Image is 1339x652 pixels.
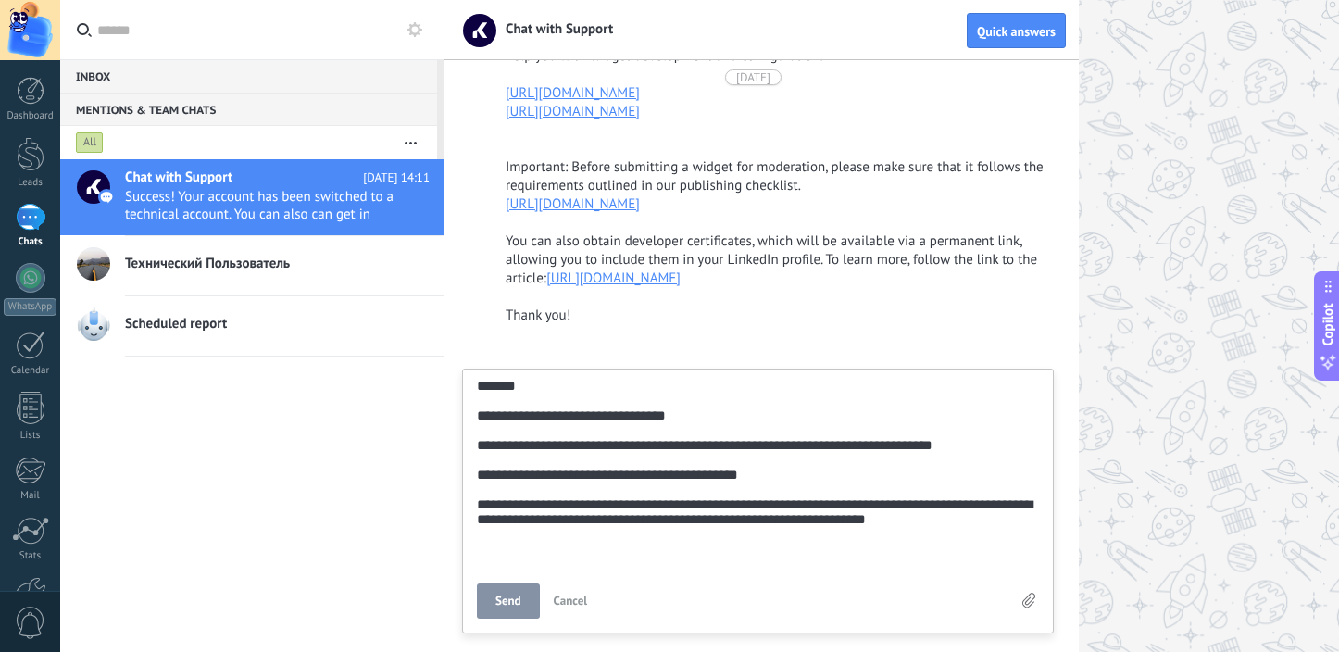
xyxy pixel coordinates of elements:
[1319,304,1337,346] span: Copilot
[477,583,540,619] button: Send
[4,298,56,316] div: WhatsApp
[60,296,444,356] a: Scheduled report
[506,158,1050,195] div: Important: Before submitting a widget for moderation, please make sure that it follows the requir...
[506,307,1050,325] div: Thank you!
[977,25,1056,38] span: Quick answers
[495,595,521,608] span: Send
[60,236,444,295] a: Технический Пользователь
[554,593,588,608] span: Cancel
[736,69,770,85] div: [DATE]
[4,236,57,248] div: Chats
[125,169,232,187] span: Chat with Support
[60,93,437,126] div: Mentions & Team chats
[60,59,437,93] div: Inbox
[494,20,613,38] span: Chat with Support
[506,84,640,102] a: [URL][DOMAIN_NAME]
[546,270,681,287] a: [URL][DOMAIN_NAME]
[506,232,1050,288] div: You can also obtain developer certificates, which will be available via a permanent link, allowin...
[506,195,640,213] a: [URL][DOMAIN_NAME]
[76,132,104,154] div: All
[4,110,57,122] div: Dashboard
[506,103,640,120] a: [URL][DOMAIN_NAME]
[4,490,57,502] div: Mail
[125,255,290,273] span: Технический Пользователь
[125,315,227,333] span: Scheduled report
[4,365,57,377] div: Calendar
[4,550,57,562] div: Stats
[125,188,394,223] span: Success! Your account has been switched to a technical account. You can also can get in common wi...
[546,583,595,619] button: Cancel
[967,13,1066,48] button: Quick answers
[363,169,430,187] span: [DATE] 14:11
[4,430,57,442] div: Lists
[60,159,444,235] a: Chat with Support [DATE] 14:11 Success! Your account has been switched to a technical account. Yo...
[4,177,57,189] div: Leads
